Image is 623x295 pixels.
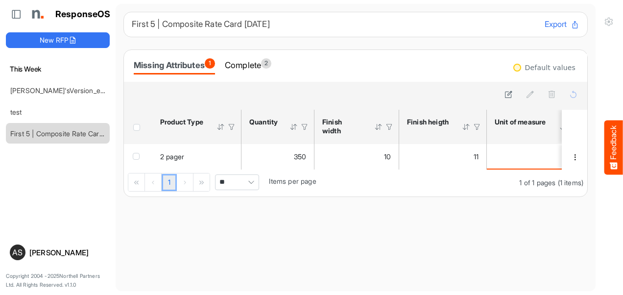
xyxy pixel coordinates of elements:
div: Go to previous page [145,173,162,191]
button: Feedback [604,121,623,175]
div: Go to next page [177,173,193,191]
p: Copyright 2004 - 2025 Northell Partners Ltd. All Rights Reserved. v 1.1.0 [6,272,110,289]
div: Quantity [249,118,277,126]
td: 2 pager is template cell Column Header product-type [152,144,241,170]
h6: First 5 | Composite Rate Card [DATE] [132,20,537,28]
h1: ResponseOS [55,9,111,20]
div: Go to first page [128,173,145,191]
td: 52bacf6e-d5e7-4a68-9493-a75be84924b3 is template cell Column Header [562,144,589,170]
h6: This Week [6,64,110,74]
div: Finish width [322,118,361,135]
span: Items per page [269,177,316,185]
a: test [10,108,22,116]
th: Header checkbox [124,110,152,144]
td: is template cell Column Header https://northell.com/ontologies/mapping-rules/measurement/hasFinis... [399,144,487,170]
td: is template cell Column Header https://northell.com/ontologies/mapping-rules/order/hasQuantity [241,144,314,170]
div: Complete [225,58,271,72]
div: [PERSON_NAME] [29,249,106,256]
span: 350 [294,152,306,161]
a: Page 1 of 1 Pages [162,174,177,192]
div: Unit of measure [495,118,547,126]
a: [PERSON_NAME]'sVersion_e2e-test-file_20250604_111803 [10,86,194,95]
span: 10 [384,152,391,161]
td: is template cell Column Header https://northell.com/ontologies/mapping-rules/measurement/hasFinis... [314,144,399,170]
div: Default values [525,64,575,71]
div: Finish heigth [407,118,449,126]
div: Product Type [160,118,204,126]
span: 11 [474,152,479,161]
div: Missing Attributes [134,58,215,72]
button: dropdownbutton [570,152,580,162]
span: 1 [205,58,215,69]
span: 2 pager [160,152,184,161]
div: Go to last page [193,173,210,191]
img: Northell [27,4,47,24]
div: Filter Icon [300,123,309,131]
span: AS [12,248,23,256]
div: Pager Container [124,170,587,197]
span: (1 items) [558,178,583,187]
td: is template cell Column Header https://northell.com/ontologies/mapping-rules/measurement/hasUnitO... [487,144,584,170]
div: Filter Icon [227,123,236,131]
span: 1 of 1 pages [519,178,555,187]
button: New RFP [6,32,110,48]
div: Filter Icon [473,123,481,131]
button: Export [545,18,579,31]
div: Filter Icon [385,123,394,131]
td: checkbox [124,144,152,170]
a: First 5 | Composite Rate Card [DATE] [10,129,127,138]
span: Pagerdropdown [215,174,259,190]
span: 2 [261,58,271,69]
